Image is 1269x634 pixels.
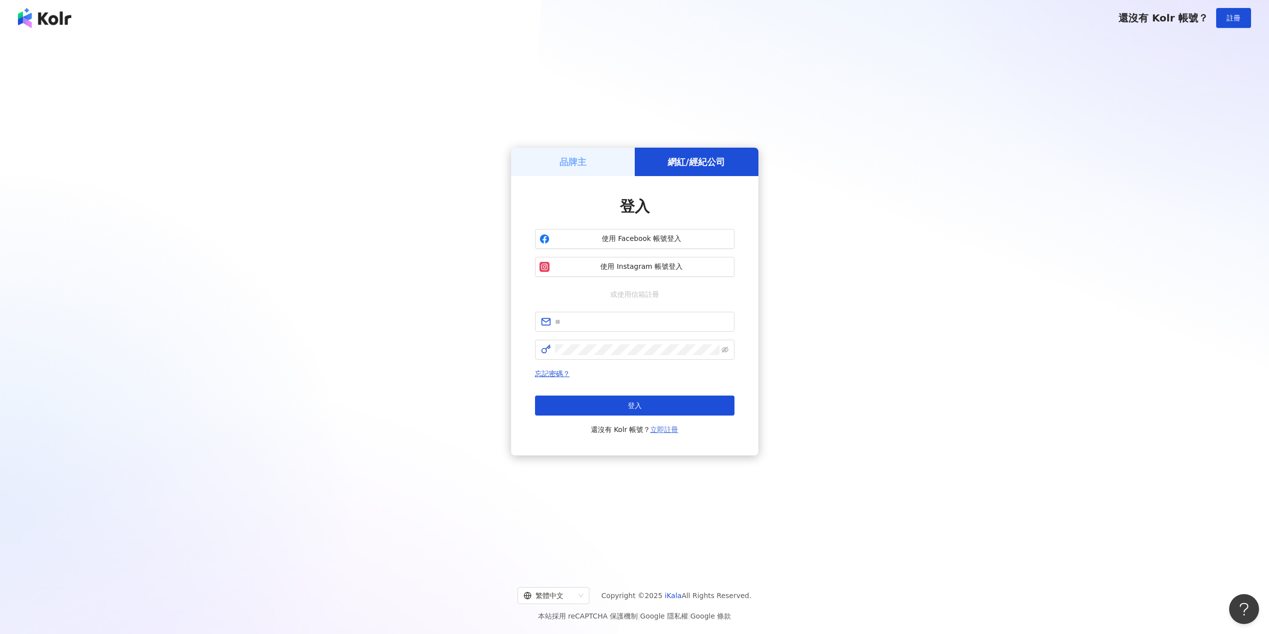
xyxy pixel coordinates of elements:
h5: 品牌主 [559,156,586,168]
span: eye-invisible [722,346,728,353]
button: 使用 Instagram 帳號登入 [535,257,734,277]
span: 還沒有 Kolr 帳號？ [1118,12,1208,24]
a: 忘記密碼？ [535,370,570,378]
a: 立即註冊 [650,425,678,433]
h5: 網紅/經紀公司 [668,156,725,168]
button: 使用 Facebook 帳號登入 [535,229,734,249]
span: 本站採用 reCAPTCHA 保護機制 [538,610,731,622]
span: 還沒有 Kolr 帳號？ [591,423,679,435]
iframe: Help Scout Beacon - Open [1229,594,1259,624]
span: 登入 [620,198,650,215]
span: 使用 Instagram 帳號登入 [553,262,730,272]
span: 使用 Facebook 帳號登入 [553,234,730,244]
span: 註冊 [1227,14,1241,22]
span: 或使用信箱註冊 [603,289,666,300]
div: 繁體中文 [524,588,574,604]
img: logo [18,8,71,28]
button: 註冊 [1216,8,1251,28]
a: Google 條款 [690,612,731,620]
a: iKala [665,592,682,600]
span: 登入 [628,402,642,410]
button: 登入 [535,396,734,416]
span: Copyright © 2025 All Rights Reserved. [601,590,751,602]
a: Google 隱私權 [640,612,688,620]
span: | [688,612,691,620]
span: | [638,612,640,620]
